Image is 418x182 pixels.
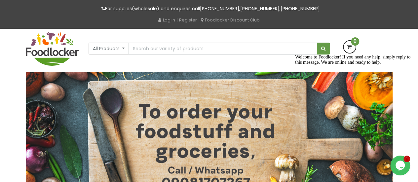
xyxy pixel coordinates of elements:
div: Welcome to Foodlocker! If you need any help, simply reply to this message. We are online and read... [3,3,122,13]
iframe: chat widget [292,52,411,152]
span: | [176,17,178,23]
iframe: chat widget [390,156,411,175]
img: FoodLocker [26,32,79,66]
a: Foodlocker Discount Club [201,17,260,23]
a: [PHONE_NUMBER] [200,5,239,12]
a: Register [179,17,197,23]
input: Search our variety of products [129,43,317,55]
span: Welcome to Foodlocker! If you need any help, simply reply to this message. We are online and read... [3,3,118,13]
span: 0 [351,37,359,46]
a: [PHONE_NUMBER] [240,5,280,12]
p: For supplies(wholesale) and enquires call , , [26,5,393,13]
a: Log in [158,17,175,23]
button: All Products [89,43,129,55]
a: [PHONE_NUMBER] [281,5,320,12]
span: | [198,17,200,23]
